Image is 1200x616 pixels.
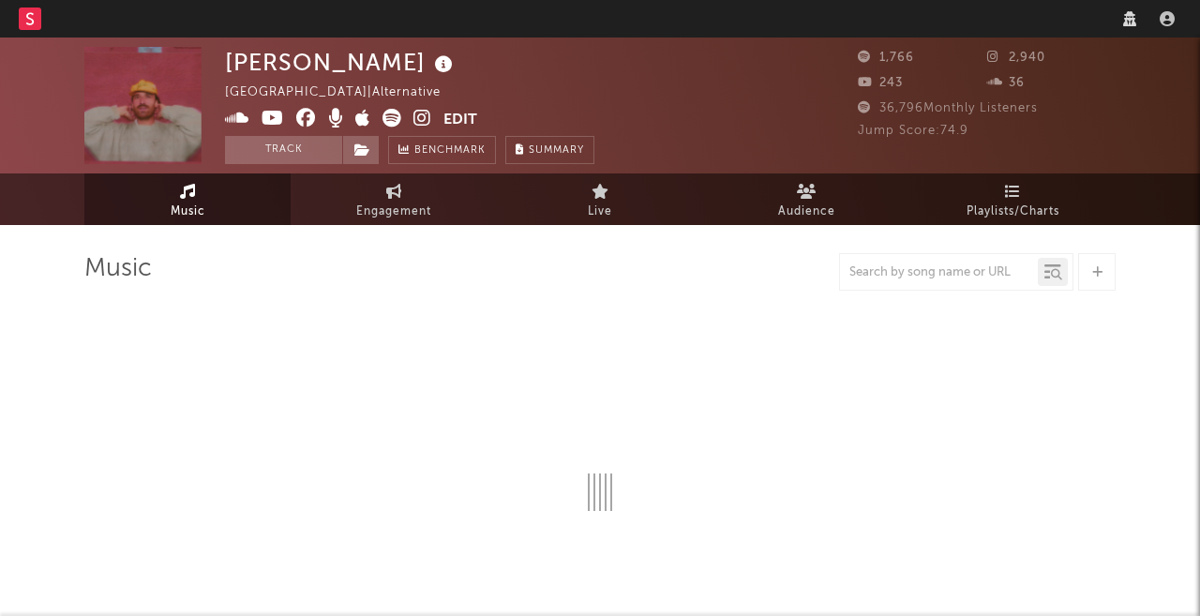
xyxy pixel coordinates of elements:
[225,47,457,78] div: [PERSON_NAME]
[171,201,205,223] span: Music
[497,173,703,225] a: Live
[388,136,496,164] a: Benchmark
[505,136,594,164] button: Summary
[356,201,431,223] span: Engagement
[858,77,903,89] span: 243
[967,201,1059,223] span: Playlists/Charts
[858,125,968,137] span: Jump Score: 74.9
[987,52,1045,64] span: 2,940
[529,145,584,156] span: Summary
[909,173,1116,225] a: Playlists/Charts
[588,201,612,223] span: Live
[414,140,486,162] span: Benchmark
[703,173,909,225] a: Audience
[778,201,835,223] span: Audience
[84,173,291,225] a: Music
[291,173,497,225] a: Engagement
[987,77,1025,89] span: 36
[840,265,1038,280] input: Search by song name or URL
[443,109,477,132] button: Edit
[225,136,342,164] button: Track
[858,52,914,64] span: 1,766
[858,102,1038,114] span: 36,796 Monthly Listeners
[225,82,462,104] div: [GEOGRAPHIC_DATA] | Alternative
